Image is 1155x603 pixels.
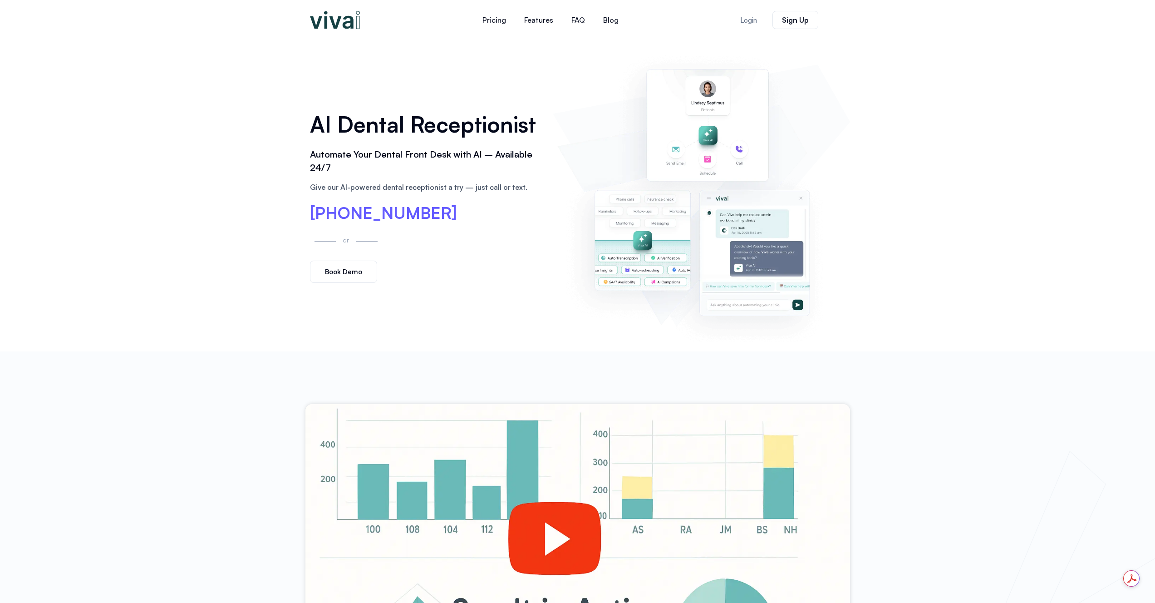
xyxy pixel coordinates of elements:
[310,109,544,140] h1: AI Dental Receptionist
[419,9,682,31] nav: Menu
[515,9,562,31] a: Features
[310,261,377,283] a: Book Demo
[729,11,768,29] a: Login
[310,182,544,193] p: Give our AI-powered dental receptionist a try — just call or text.
[562,9,594,31] a: FAQ
[340,235,351,245] p: or
[557,49,845,342] img: AI dental receptionist dashboard – virtual receptionist dental office
[594,9,628,31] a: Blog
[325,268,362,275] span: Book Demo
[473,9,515,31] a: Pricing
[310,148,544,174] h2: Automate Your Dental Front Desk with AI – Available 24/7
[310,205,457,221] a: [PHONE_NUMBER]
[772,11,818,29] a: Sign Up
[740,17,757,24] span: Login
[782,16,809,24] span: Sign Up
